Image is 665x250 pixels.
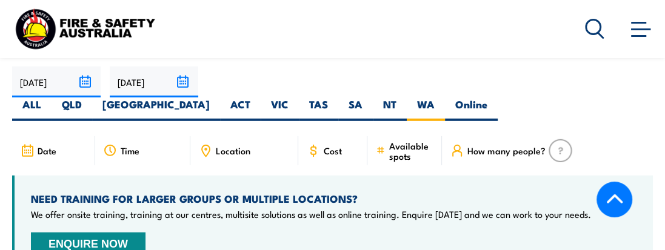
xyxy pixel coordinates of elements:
label: Online [445,97,498,121]
span: Time [121,145,139,156]
span: Date [38,145,56,156]
label: WA [407,97,445,121]
input: From date [12,67,101,97]
label: QLD [52,97,92,121]
span: Available spots [389,140,434,161]
span: Location [216,145,250,156]
label: ACT [220,97,261,121]
label: NT [373,97,407,121]
label: [GEOGRAPHIC_DATA] [92,97,220,121]
label: VIC [261,97,299,121]
input: To date [110,67,198,97]
h4: NEED TRAINING FOR LARGER GROUPS OR MULTIPLE LOCATIONS? [31,192,591,205]
label: ALL [12,97,52,121]
label: TAS [299,97,338,121]
span: How many people? [467,145,545,156]
p: We offer onsite training, training at our centres, multisite solutions as well as online training... [31,208,591,220]
label: SA [338,97,373,121]
span: Cost [324,145,342,156]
